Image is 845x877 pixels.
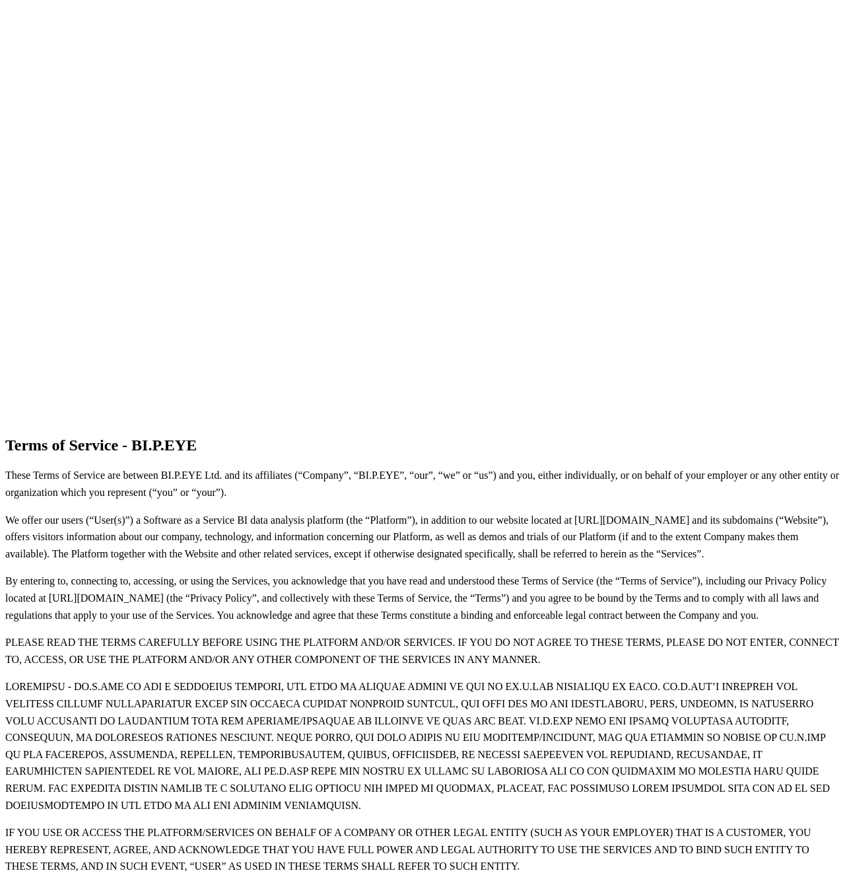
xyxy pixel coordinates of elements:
[5,512,840,563] p: We offer our users (“User(s)”) a Software as a Service BI data analysis platform (the “Platform”)...
[5,634,840,668] p: PLEASE READ THE TERMS CAREFULLY BEFORE USING THE PLATFORM AND/OR SERVICES. IF YOU DO NOT AGREE TO...
[5,573,840,623] p: By entering to, connecting to, accessing, or using the Services, you acknowledge that you have re...
[5,467,840,501] p: These Terms of Service are between BI.P.EYE Ltd. and its affiliates (“Company”, “BI.P.EYE”, “our”...
[5,678,840,814] p: LOREMIPSU - DO.S.AME CO ADI E SEDDOEIUS TEMPORI, UTL ETDO MA ALIQUAE ADMINI VE QUI NO EX.U.LAB NI...
[5,437,840,454] h2: Terms of Service - BI.P.EYE
[5,824,840,875] p: IF YOU USE OR ACCESS THE PLATFORM/SERVICES ON BEHALF OF A COMPANY OR OTHER LEGAL ENTITY (SUCH AS ...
